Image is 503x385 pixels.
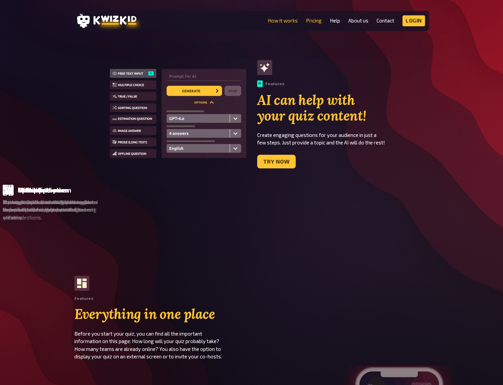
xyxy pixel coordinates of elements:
[319,186,367,194] div: Multiple choice
[74,296,93,301] div: Features
[306,18,322,24] a: Pricing
[74,306,252,322] h2: Everything in one place
[376,18,394,24] a: Contact
[257,80,284,87] div: Features
[204,198,299,221] p: The best way to find out how many rhinos there are in the world is to ask a guessing question!
[420,186,433,194] div: Sort
[405,198,500,214] p: You want to put something in the right order. Take a sorting question!
[304,198,399,214] p: Answer A, B, C or answer D? No idea, but in case of doubt always answer C!
[219,186,247,194] div: Estimate
[118,186,140,194] div: Upload
[257,92,429,124] h2: AI can help with your quiz content!
[257,80,263,87] div: AI
[17,186,49,194] div: Free input
[402,15,425,26] a: Login
[348,18,368,24] a: About us
[74,330,252,360] p: Before you start your quiz, you can find all the important information on this page: How long wil...
[103,198,198,221] p: Attention creative round. Let users upload their own pictures to answer the question!
[268,18,298,24] a: How it works
[110,69,246,160] img: Freetext AI
[2,198,98,221] p: For bright minds that don't need answer choices, the open-ended questions are suitable.
[257,131,429,147] p: Create engaging questions for your audience in just a few steps. Just provide a topic and the AI ...
[257,155,296,168] a: Try now
[330,18,340,24] a: Help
